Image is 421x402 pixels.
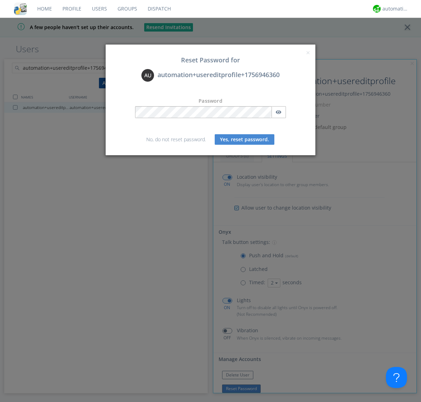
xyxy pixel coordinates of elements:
[199,97,222,104] label: Password
[111,57,310,64] h3: Reset Password for
[215,134,274,145] button: Yes, reset password.
[141,69,154,82] img: 373638.png
[111,69,310,82] div: automation+usereditprofile+1756946360
[14,2,27,15] img: cddb5a64eb264b2086981ab96f4c1ba7
[382,5,409,12] div: automation+atlas
[373,5,381,13] img: d2d01cd9b4174d08988066c6d424eccd
[146,136,206,143] a: No, do not reset password.
[306,48,310,57] span: ×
